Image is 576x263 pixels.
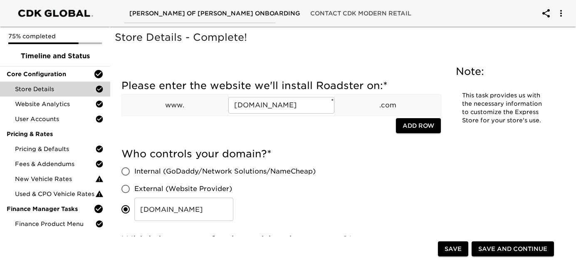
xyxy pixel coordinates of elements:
[129,8,300,19] span: [PERSON_NAME] of [PERSON_NAME] Onboarding
[134,166,316,176] span: Internal (GoDaddy/Network Solutions/NameCheap)
[15,220,95,228] span: Finance Product Menu
[121,79,441,92] h5: Please enter the website we'll install Roadster on:
[456,65,552,78] h5: Note:
[121,147,441,161] h5: Who controls your domain?
[310,8,411,19] span: Contact CDK Modern Retail
[15,175,95,183] span: New Vehicle Rates
[15,190,95,198] span: Used & CPO Vehicle Rates
[335,100,441,110] p: .com
[122,100,228,110] p: www.
[121,233,441,247] h5: Which inventory feed provider do you use?
[15,115,95,123] span: User Accounts
[8,32,102,40] p: 75% completed
[536,3,556,23] button: account of current user
[403,121,434,131] span: Add Row
[462,92,546,125] p: This task provides us with the necessary information to customize the Express Store for your stor...
[15,85,95,93] span: Store Details
[7,130,104,138] span: Pricing & Rates
[115,31,564,44] h5: Store Details - Complete!
[472,241,554,257] button: Save and Continue
[15,145,95,153] span: Pricing & Defaults
[7,51,104,61] span: Timeline and Status
[551,3,571,23] button: account of current user
[134,184,232,194] span: External (Website Provider)
[438,241,468,257] button: Save
[7,205,94,213] span: Finance Manager Tasks
[15,100,95,108] span: Website Analytics
[7,70,94,78] span: Core Configuration
[396,118,441,134] button: Add Row
[478,244,547,254] span: Save and Continue
[15,160,95,168] span: Fees & Addendums
[134,198,233,221] input: Other
[445,244,462,254] span: Save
